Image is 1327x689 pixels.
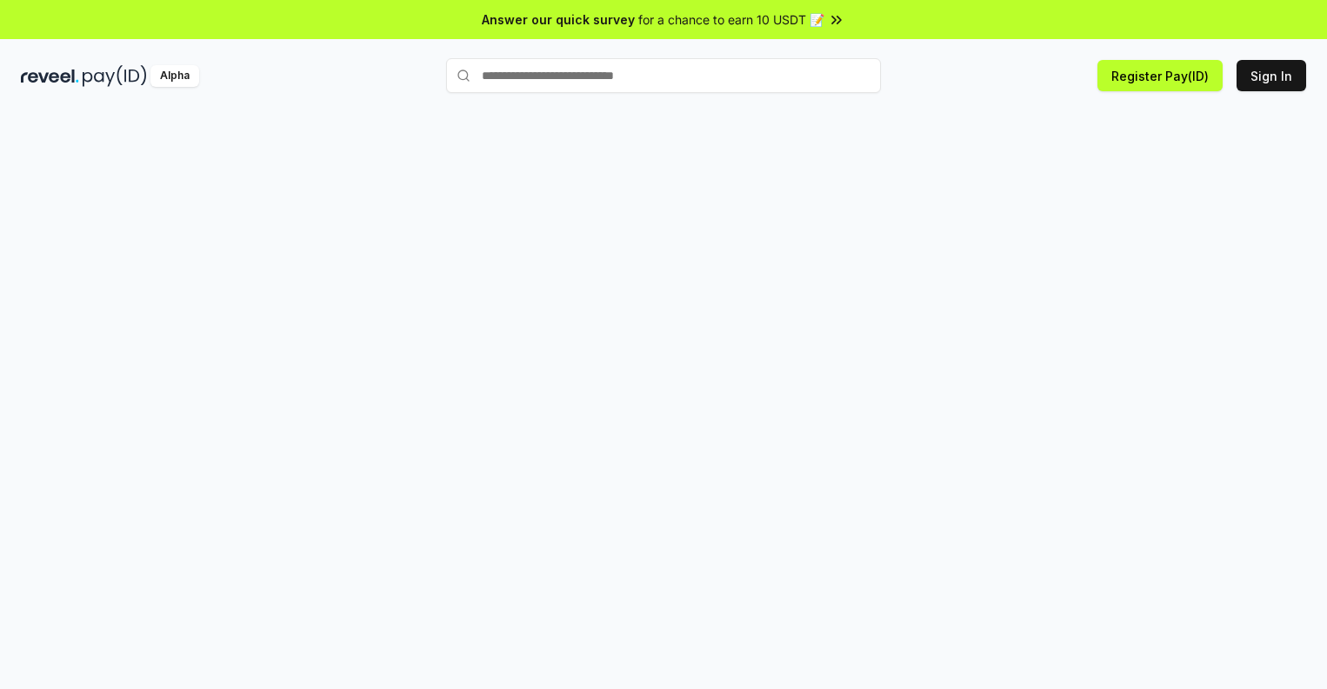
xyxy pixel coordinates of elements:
[1237,60,1306,91] button: Sign In
[21,65,79,87] img: reveel_dark
[482,10,635,29] span: Answer our quick survey
[1097,60,1223,91] button: Register Pay(ID)
[638,10,824,29] span: for a chance to earn 10 USDT 📝
[83,65,147,87] img: pay_id
[150,65,199,87] div: Alpha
